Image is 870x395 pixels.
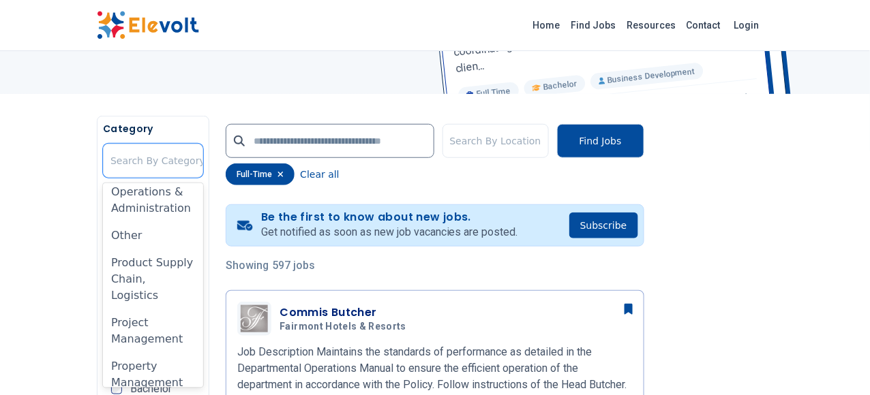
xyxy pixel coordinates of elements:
[802,330,870,395] iframe: Chat Widget
[557,124,644,158] button: Find Jobs
[261,224,518,240] p: Get notified as soon as new job vacancies are posted.
[726,12,768,39] a: Login
[261,210,518,224] h4: Be the first to know about new jobs.
[280,304,412,321] h3: Commis Butcher
[241,305,268,332] img: Fairmont Hotels & Resorts
[565,14,621,36] a: Find Jobs
[300,163,339,185] button: Clear all
[103,309,203,353] div: Project Management
[103,249,203,309] div: Product Supply Chain, Logistics
[226,163,295,185] div: full-time
[569,212,638,238] button: Subscribe
[280,321,406,333] span: Fairmont Hotels & Resorts
[130,383,172,394] span: Bachelor
[621,14,681,36] a: Resources
[527,14,565,36] a: Home
[226,257,644,274] p: Showing 597 jobs
[103,122,203,136] h5: Category
[111,383,122,394] input: Bachelor
[103,222,203,249] div: Other
[97,11,199,39] img: Elevolt
[681,14,726,36] a: Contact
[103,178,203,222] div: Operations & Administration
